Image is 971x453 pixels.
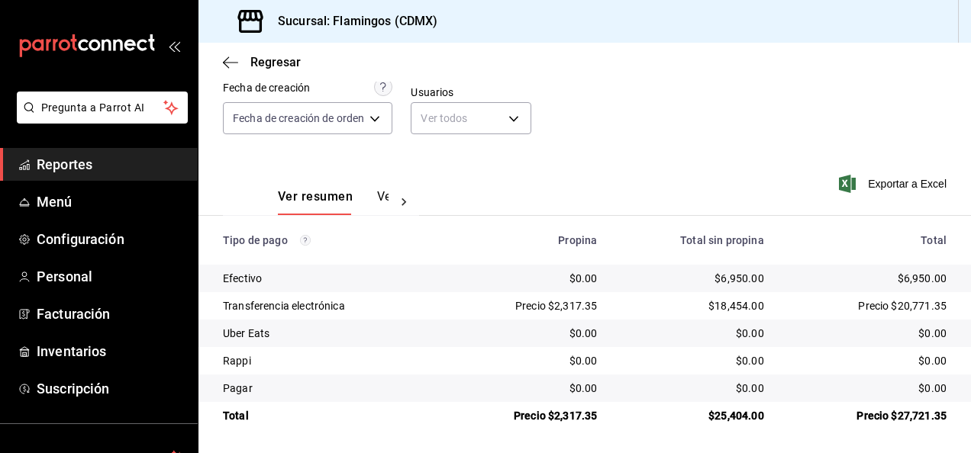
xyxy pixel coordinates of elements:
[223,271,431,286] div: Efectivo
[37,381,109,397] font: Suscripción
[621,326,763,341] div: $0.00
[377,189,434,215] button: Ver pagos
[37,156,92,172] font: Reportes
[789,408,947,423] div: Precio $27,721.35
[868,178,947,190] font: Exportar a Excel
[37,343,106,359] font: Inventarios
[223,381,431,396] div: Pagar
[789,271,947,286] div: $6,950.00
[266,12,437,31] h3: Sucursal: Flamingos (CDMX)
[250,55,301,69] span: Regresar
[789,353,947,368] div: $0.00
[37,194,73,210] font: Menú
[621,408,763,423] div: $25,404.00
[455,271,597,286] div: $0.00
[278,189,353,204] font: Ver resumen
[621,298,763,313] div: $18,454.00
[411,102,531,134] div: Ver todos
[223,80,310,96] div: Fecha de creación
[621,234,763,246] div: Total sin propina
[278,189,389,215] div: Pestañas de navegación
[455,381,597,396] div: $0.00
[621,381,763,396] div: $0.00
[455,234,597,246] div: Propina
[300,235,311,246] svg: Los pagos realizados con Pay y otras terminales son montos brutos.
[842,175,947,193] button: Exportar a Excel
[37,231,124,247] font: Configuración
[455,408,597,423] div: Precio $2,317.35
[789,326,947,341] div: $0.00
[621,353,763,368] div: $0.00
[11,111,188,127] a: Pregunta a Parrot AI
[17,92,188,124] button: Pregunta a Parrot AI
[41,100,164,116] span: Pregunta a Parrot AI
[223,55,301,69] button: Regresar
[621,271,763,286] div: $6,950.00
[168,40,180,52] button: open_drawer_menu
[411,87,531,98] label: Usuarios
[789,381,947,396] div: $0.00
[37,268,92,284] font: Personal
[455,326,597,341] div: $0.00
[233,111,364,126] span: Fecha de creación de orden
[789,298,947,313] div: Precio $20,771.35
[223,408,431,423] div: Total
[223,353,431,368] div: Rappi
[223,234,288,246] font: Tipo de pago
[37,306,110,322] font: Facturación
[223,326,431,341] div: Uber Eats
[223,298,431,313] div: Transferencia electrónica
[455,298,597,313] div: Precio $2,317.35
[789,234,947,246] div: Total
[455,353,597,368] div: $0.00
